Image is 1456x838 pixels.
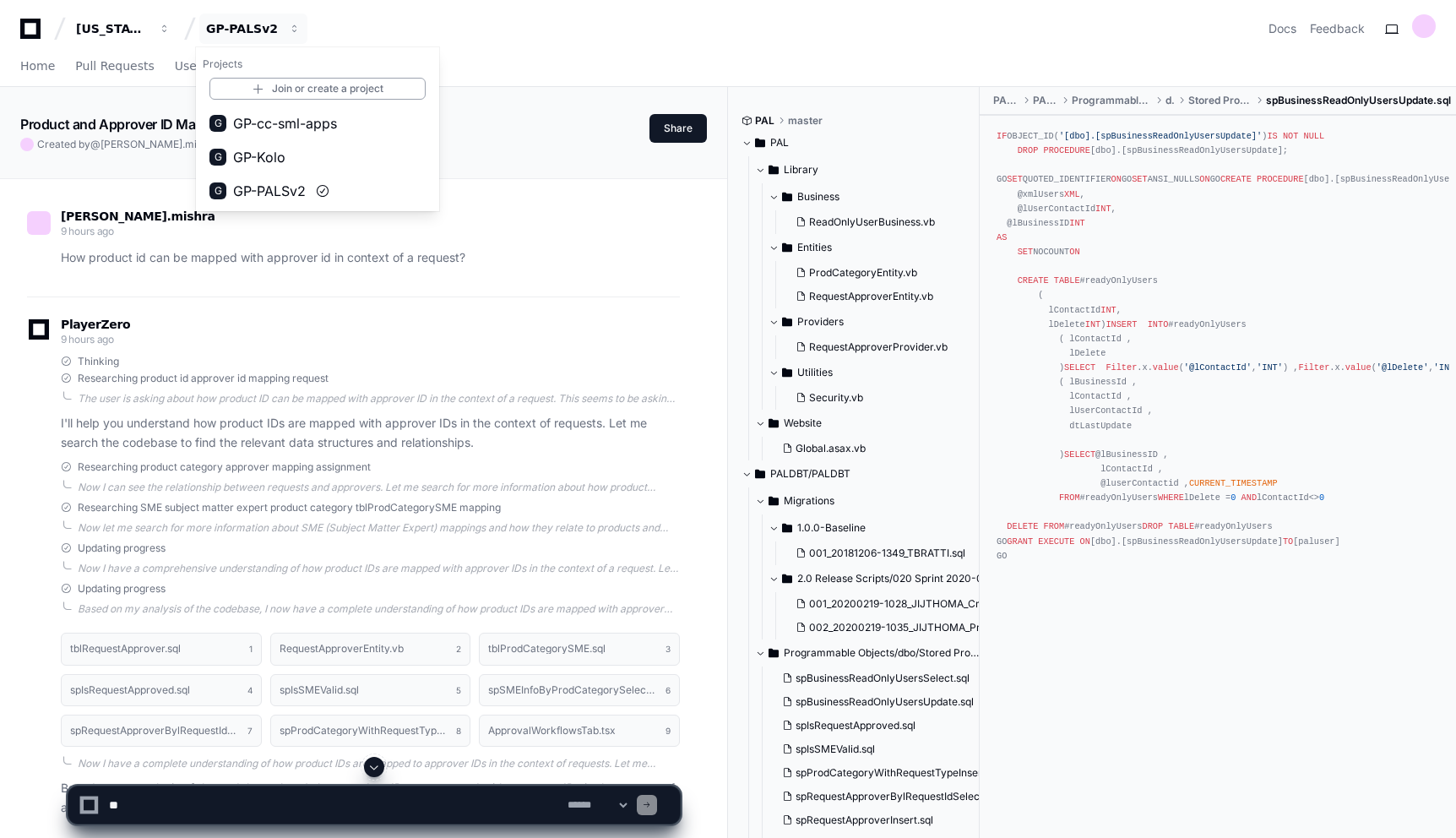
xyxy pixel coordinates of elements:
button: spIsSMEValid.sql5 [270,674,471,706]
h1: Projects [196,51,439,78]
span: 7 [247,724,253,737]
span: '@lDelete' [1377,362,1429,373]
button: Library [755,156,967,183]
span: PAL [770,136,789,150]
h1: spIsRequestApproved.sql [70,685,190,695]
span: GP-Kolo [233,147,285,167]
span: INT [1095,204,1111,214]
a: Pull Requests [75,47,154,86]
span: PROCEDURE [1257,174,1303,184]
div: Now I have a comprehensive understanding of how product IDs are mapped with approver IDs in the c... [78,562,680,575]
svg: Directory [782,187,792,207]
div: G [209,115,226,132]
svg: Directory [782,237,792,258]
span: ProdCategoryEntity.vb [809,266,917,280]
button: Utilities [769,359,967,386]
span: '[dbo].[spBusinessReadOnlyUsersUpdate]' [1059,131,1262,141]
span: 1.0.0-Baseline [797,521,866,535]
button: RequestApproverEntity.vb2 [270,633,471,665]
span: '@lContactId' [1184,362,1252,373]
div: OBJECT_ID( ) [dbo].[spBusinessReadOnlyUsersUpdate]; GO QUOTED_IDENTIFIER GO ANSI_NULLS GO [dbo].[... [997,129,1439,563]
span: 001_20200219-1028_JIJTHOMA_Create_ProdCatSMETable.sql [809,597,1109,611]
svg: Directory [782,569,792,589]
span: Updating progress [78,541,166,555]
span: 9 [666,724,671,737]
button: 001_20181206-1349_TBRATTI.sql [789,541,984,565]
div: G [209,182,226,199]
span: spBusinessReadOnlyUsersSelect.sql [796,672,970,685]
span: 3 [666,642,671,656]
button: Feedback [1310,20,1365,37]
span: DROP [1018,145,1039,155]
span: @ [90,138,101,150]
button: spBusinessReadOnlyUsersSelect.sql [775,667,984,690]
span: 4 [247,683,253,697]
span: 002_20200219-1035_JIJTHOMA_ProdCatSME_LoadData.sql [809,621,1098,634]
span: 1 [249,642,253,656]
span: master [788,114,823,128]
span: CREATE [1220,174,1252,184]
span: 001_20181206-1349_TBRATTI.sql [809,547,965,560]
span: Researching SME subject matter expert product category tblProdCategorySME mapping [78,501,501,514]
span: IS [1267,131,1277,141]
span: ON [1199,174,1209,184]
span: spBusinessReadOnlyUsersUpdate.sql [796,695,974,709]
span: PlayerZero [61,319,130,329]
p: How product id can be mapped with approver id in context of a request? [61,248,680,268]
span: TABLE [1054,275,1080,286]
a: Docs [1269,20,1296,37]
p: I'll help you understand how product IDs are mapped with approver IDs in the context of requests.... [61,414,680,453]
button: tblRequestApprover.sql1 [61,633,262,665]
h1: tblRequestApprover.sql [70,644,181,654]
span: NOT [1283,131,1298,141]
app-text-character-animate: Product and Approver ID Mapping [20,116,231,133]
span: 0 [1319,492,1324,503]
button: ProdCategoryEntity.vb [789,261,957,285]
span: Pull Requests [75,61,154,71]
span: 0 [1231,492,1236,503]
a: Join or create a project [209,78,426,100]
svg: Directory [782,362,792,383]
span: Filter [1106,362,1137,373]
a: Home [20,47,55,86]
button: Programmable Objects/dbo/Stored Procedures [755,639,981,667]
span: 6 [666,683,671,697]
button: spProdCategoryWithRequestTypeInsert.sql8 [270,715,471,747]
span: Migrations [784,494,834,508]
span: DROP [1143,521,1164,531]
span: AND [1241,492,1257,503]
span: CURRENT_TIMESTAMP [1189,478,1278,488]
div: Now let me search for more information about SME (Subject Matter Expert) mappings and how they re... [78,521,680,535]
span: Thinking [78,355,119,368]
span: [PERSON_NAME].mishra [101,138,218,150]
span: SELECT [1064,449,1095,460]
button: 001_20200219-1028_JIJTHOMA_Create_ProdCatSMETable.sql [789,592,997,616]
span: EXECUTE [1038,536,1074,547]
span: Providers [797,315,844,329]
span: 9 hours ago [61,333,114,346]
button: spIsSMEValid.sql [775,737,984,761]
div: Based on my analysis of the codebase, I now have a complete understanding of how product IDs are ... [78,602,680,616]
span: TABLE [1168,521,1194,531]
span: INT [1085,319,1100,329]
span: INT [1069,218,1084,228]
span: INSERT [1106,319,1137,329]
button: Providers [769,308,967,335]
span: Business [797,190,839,204]
span: GP-PALSv2 [233,181,306,201]
span: DELETE [1007,521,1038,531]
span: 2.0 Release Scripts/020 Sprint 2020-02 [797,572,989,585]
button: spRequestApproverBylRequestIdSelect.sql7 [61,715,262,747]
button: Entities [769,234,967,261]
svg: Directory [755,133,765,153]
span: INT [1100,305,1116,315]
button: spIsRequestApproved.sql [775,714,984,737]
span: RequestApproverProvider.vb [809,340,948,354]
button: GP-PALSv2 [199,14,307,44]
button: spIsRequestApproved.sql4 [61,674,262,706]
h1: spSMEInfoByProdCategorySelect.sql [488,685,657,695]
button: 2.0 Release Scripts/020 Sprint 2020-02 [769,565,994,592]
svg: Directory [755,464,765,484]
button: RequestApproverEntity.vb [789,285,957,308]
span: ON [1080,536,1090,547]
